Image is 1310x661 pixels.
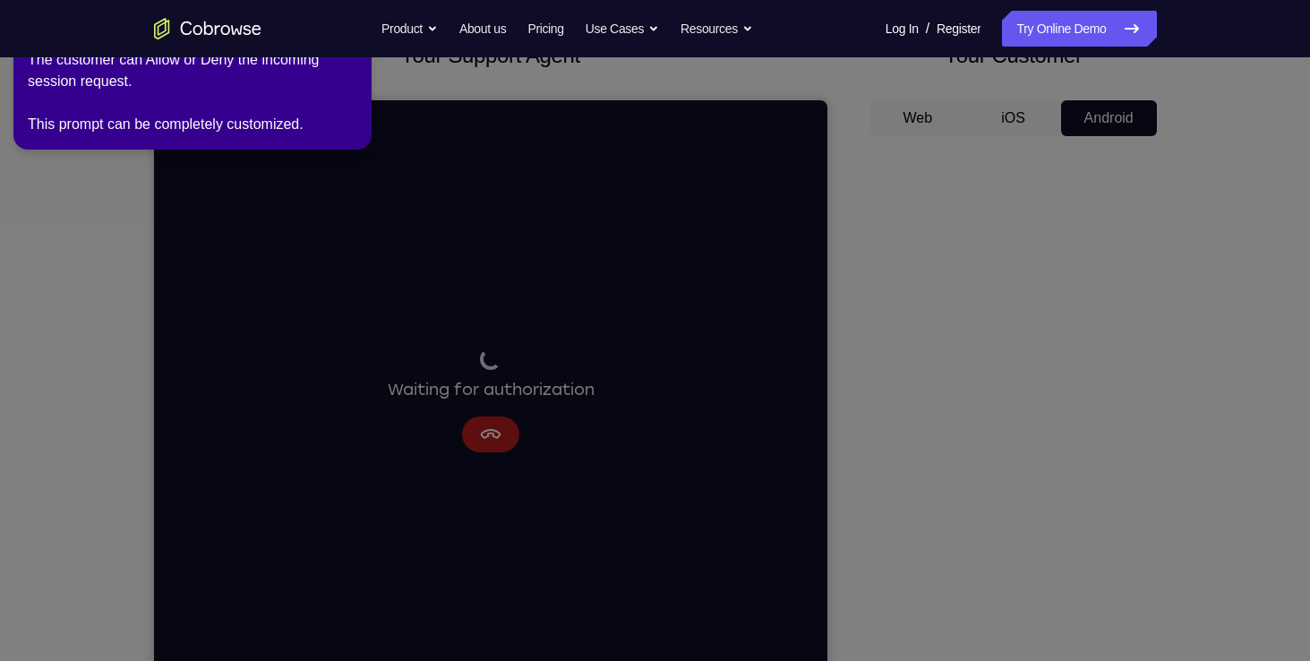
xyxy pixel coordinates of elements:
[937,11,980,47] a: Register
[28,49,357,135] div: The customer can Allow or Deny the incoming session request. This prompt can be completely custom...
[586,11,659,47] button: Use Cases
[459,11,506,47] a: About us
[886,11,919,47] a: Log In
[681,11,753,47] button: Resources
[926,18,929,39] span: /
[154,18,261,39] a: Go to the home page
[527,11,563,47] a: Pricing
[381,11,438,47] button: Product
[234,248,441,302] div: Waiting for authorization
[308,316,365,352] button: Cancel
[1002,11,1156,47] a: Try Online Demo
